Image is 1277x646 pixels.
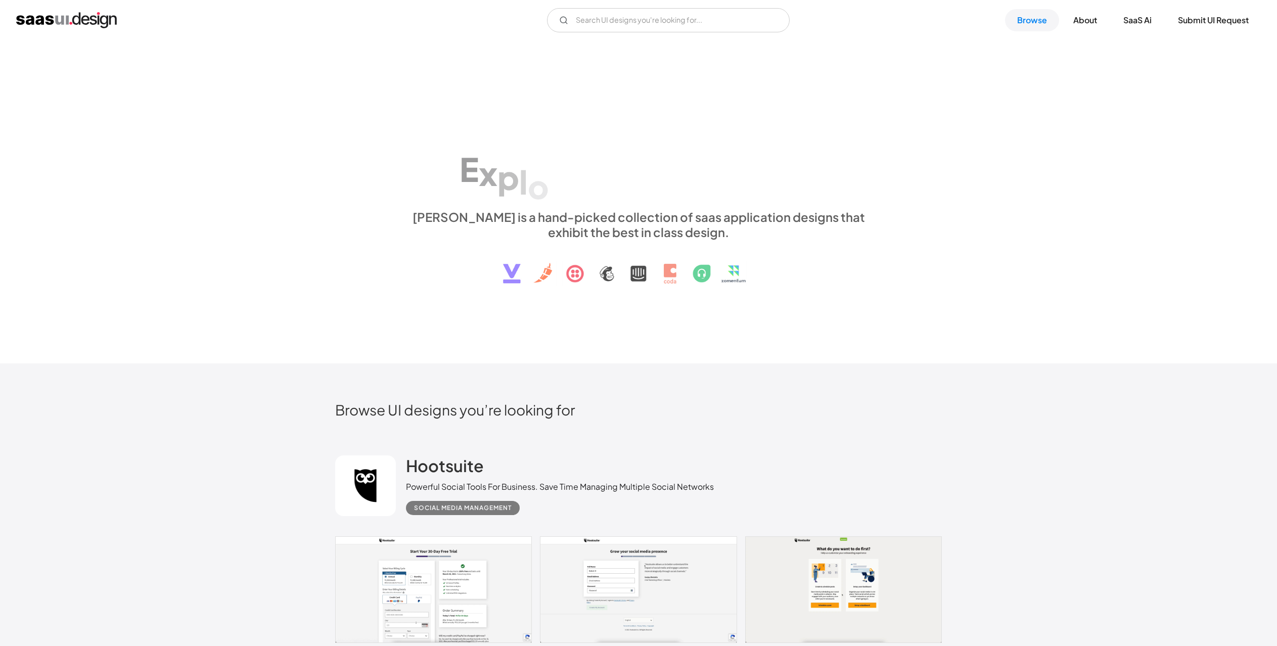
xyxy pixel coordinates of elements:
[406,455,484,476] h2: Hootsuite
[479,154,497,193] div: x
[16,12,117,28] a: home
[549,172,562,211] div: r
[460,150,479,189] div: E
[519,162,528,201] div: l
[1166,9,1261,31] a: Submit UI Request
[1061,9,1109,31] a: About
[406,481,714,493] div: Powerful Social Tools For Business. Save Time Managing Multiple Social Networks
[497,158,519,197] div: p
[485,240,792,292] img: text, icon, saas logo
[335,401,942,419] h2: Browse UI designs you’re looking for
[406,121,871,199] h1: Explore SaaS UI design patterns & interactions.
[547,8,790,32] input: Search UI designs you're looking for...
[406,209,871,240] div: [PERSON_NAME] is a hand-picked collection of saas application designs that exhibit the best in cl...
[414,502,512,514] div: Social Media Management
[1005,9,1059,31] a: Browse
[528,167,549,206] div: o
[1111,9,1164,31] a: SaaS Ai
[406,455,484,481] a: Hootsuite
[547,8,790,32] form: Email Form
